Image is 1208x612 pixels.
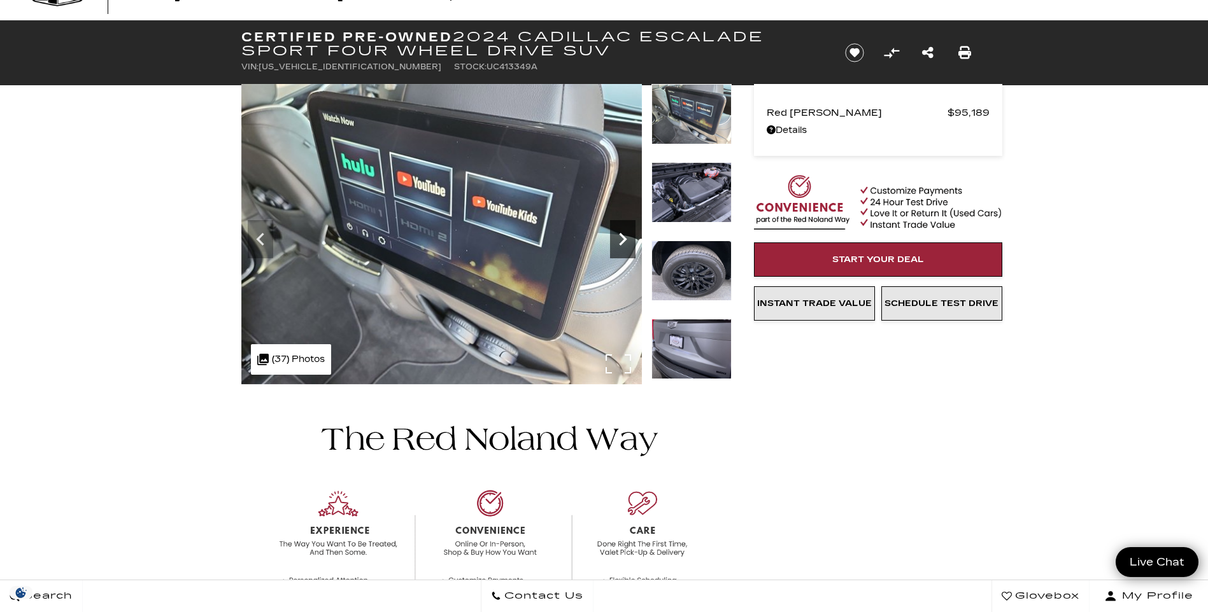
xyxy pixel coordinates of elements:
a: Red [PERSON_NAME] $95,189 [767,104,990,122]
span: [US_VEHICLE_IDENTIFICATION_NUMBER] [259,62,441,71]
a: Print this Certified Pre-Owned 2024 Cadillac Escalade Sport Four Wheel Drive SUV [958,44,971,62]
button: Open user profile menu [1090,580,1208,612]
img: Certified Used 2024 Argent Silver Metallic Cadillac Sport image 32 [651,162,732,223]
a: Instant Trade Value [754,286,875,321]
span: My Profile [1117,587,1193,605]
span: Live Chat [1123,555,1191,569]
a: Glovebox [991,580,1090,612]
div: (37) Photos [251,344,331,375]
button: Save vehicle [841,43,869,63]
span: Glovebox [1012,587,1079,605]
a: Details [767,122,990,139]
span: Instant Trade Value [757,298,872,309]
span: VIN: [241,62,259,71]
img: Certified Used 2024 Argent Silver Metallic Cadillac Sport image 31 [651,84,732,144]
span: $95,189 [948,104,990,122]
button: Compare Vehicle [882,43,901,62]
a: Schedule Test Drive [881,286,1002,321]
div: Next [610,220,636,258]
a: Contact Us [481,580,593,612]
a: Share this Certified Pre-Owned 2024 Cadillac Escalade Sport Four Wheel Drive SUV [922,44,934,62]
span: Start Your Deal [832,254,924,265]
a: Live Chat [1116,547,1198,577]
span: Red [PERSON_NAME] [767,104,948,122]
span: Stock: [454,62,487,71]
span: Search [20,587,73,605]
a: Start Your Deal [754,242,1002,277]
img: Opt-Out Icon [6,586,36,599]
span: Schedule Test Drive [885,298,998,309]
div: Previous [248,220,273,258]
strong: Certified Pre-Owned [241,29,453,45]
span: UC413349A [487,62,537,71]
img: Certified Used 2024 Argent Silver Metallic Cadillac Sport image 34 [651,319,732,379]
img: Certified Used 2024 Argent Silver Metallic Cadillac Sport image 31 [241,84,642,384]
h1: 2024 Cadillac Escalade Sport Four Wheel Drive SUV [241,30,824,58]
section: Click to Open Cookie Consent Modal [6,586,36,599]
img: Certified Used 2024 Argent Silver Metallic Cadillac Sport image 33 [651,240,732,301]
span: Contact Us [501,587,583,605]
